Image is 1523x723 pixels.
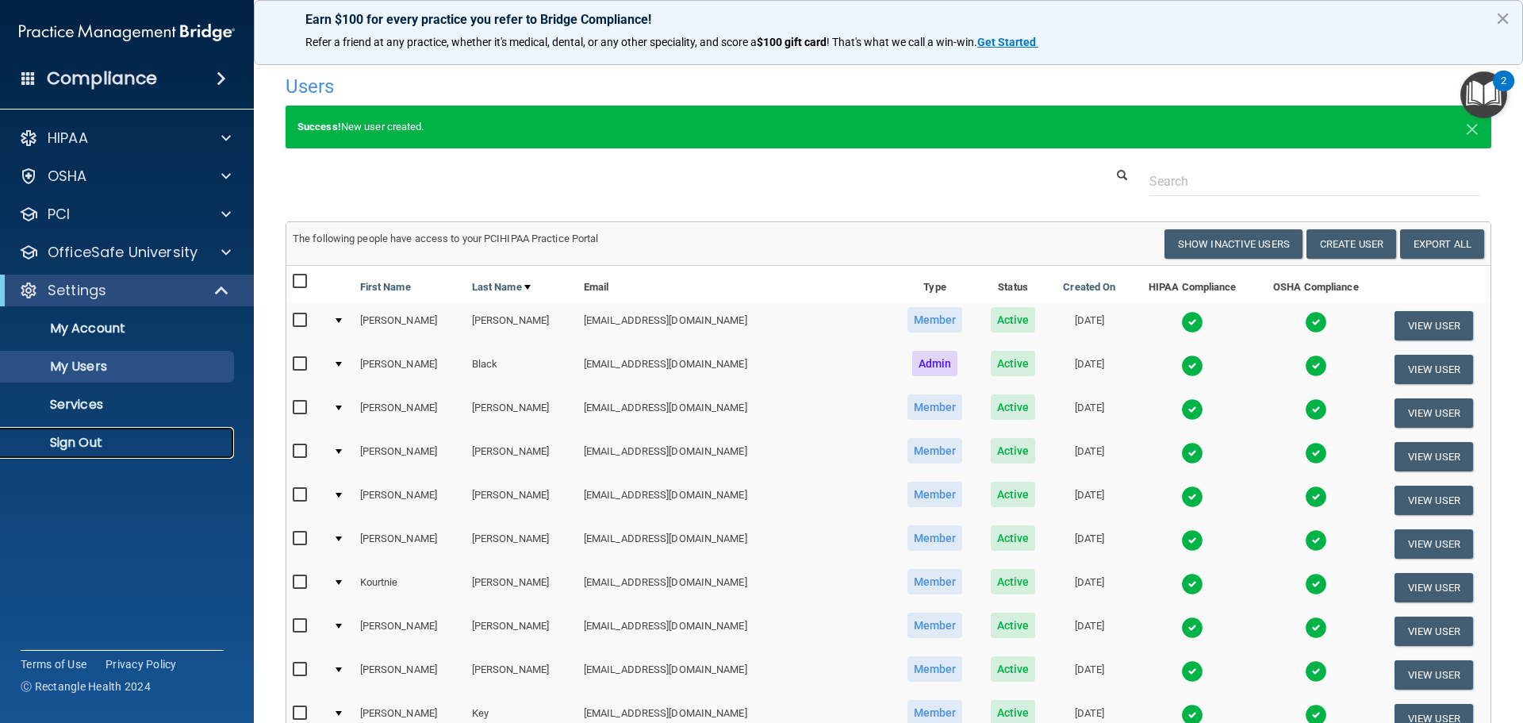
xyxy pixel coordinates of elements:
[1465,111,1479,143] span: ×
[297,121,341,133] strong: Success!
[991,613,1036,638] span: Active
[466,435,577,479] td: [PERSON_NAME]
[991,351,1036,376] span: Active
[354,348,466,391] td: [PERSON_NAME]
[105,656,177,672] a: Privacy Policy
[19,205,231,224] a: PCI
[48,167,87,186] p: OSHA
[991,482,1036,507] span: Active
[991,656,1036,682] span: Active
[907,613,963,638] span: Member
[907,438,963,463] span: Member
[577,266,892,304] th: Email
[1394,660,1473,690] button: View User
[991,569,1036,594] span: Active
[1049,479,1130,522] td: [DATE]
[21,679,151,694] span: Ⓒ Rectangle Health 2024
[1305,486,1327,508] img: tick.e7d51cea.svg
[1400,229,1484,259] a: Export All
[577,304,892,348] td: [EMAIL_ADDRESS][DOMAIN_NAME]
[354,391,466,435] td: [PERSON_NAME]
[19,243,231,262] a: OfficeSafe University
[991,525,1036,551] span: Active
[1495,6,1510,31] button: Close
[466,610,577,653] td: [PERSON_NAME]
[1149,167,1479,196] input: Search
[1394,617,1473,646] button: View User
[1394,442,1473,471] button: View User
[293,233,599,244] span: The following people have access to your PCIHIPAA Practice Portal
[466,479,577,522] td: [PERSON_NAME]
[1394,398,1473,428] button: View User
[991,438,1036,463] span: Active
[354,566,466,610] td: Kourtnie
[19,167,231,186] a: OSHA
[577,610,892,653] td: [EMAIL_ADDRESS][DOMAIN_NAME]
[1181,660,1203,683] img: tick.e7d51cea.svg
[577,348,892,391] td: [EMAIL_ADDRESS][DOMAIN_NAME]
[1049,522,1130,566] td: [DATE]
[1394,311,1473,340] button: View User
[1305,311,1327,333] img: tick.e7d51cea.svg
[354,304,466,348] td: [PERSON_NAME]
[892,266,977,304] th: Type
[466,391,577,435] td: [PERSON_NAME]
[1465,117,1479,137] button: Close
[1049,653,1130,697] td: [DATE]
[10,397,227,413] p: Services
[577,435,892,479] td: [EMAIL_ADDRESS][DOMAIN_NAME]
[1394,355,1473,384] button: View User
[1181,529,1203,552] img: tick.e7d51cea.svg
[1305,529,1327,552] img: tick.e7d51cea.svg
[1164,229,1302,259] button: Show Inactive Users
[1305,617,1327,639] img: tick.e7d51cea.svg
[466,522,577,566] td: [PERSON_NAME]
[305,36,757,48] span: Refer a friend at any practice, whether it's medical, dental, or any other speciality, and score a
[577,566,892,610] td: [EMAIL_ADDRESS][DOMAIN_NAME]
[19,281,230,300] a: Settings
[977,36,1036,48] strong: Get Started
[305,12,1471,27] p: Earn $100 for every practice you refer to Bridge Compliance!
[1181,355,1203,377] img: tick.e7d51cea.svg
[48,243,198,262] p: OfficeSafe University
[1063,278,1115,297] a: Created On
[907,656,963,682] span: Member
[977,266,1049,304] th: Status
[19,129,231,148] a: HIPAA
[1394,486,1473,515] button: View User
[1130,266,1255,304] th: HIPAA Compliance
[1305,442,1327,464] img: tick.e7d51cea.svg
[1460,71,1507,118] button: Open Resource Center, 2 new notifications
[1049,566,1130,610] td: [DATE]
[10,435,227,451] p: Sign Out
[466,348,577,391] td: Black
[48,205,70,224] p: PCI
[1305,573,1327,595] img: tick.e7d51cea.svg
[1305,660,1327,683] img: tick.e7d51cea.svg
[1394,573,1473,602] button: View User
[1049,610,1130,653] td: [DATE]
[48,129,88,148] p: HIPAA
[757,36,827,48] strong: $100 gift card
[577,391,892,435] td: [EMAIL_ADDRESS][DOMAIN_NAME]
[354,435,466,479] td: [PERSON_NAME]
[907,394,963,420] span: Member
[1181,311,1203,333] img: tick.e7d51cea.svg
[907,307,963,333] span: Member
[577,479,892,522] td: [EMAIL_ADDRESS][DOMAIN_NAME]
[912,351,958,376] span: Admin
[466,566,577,610] td: [PERSON_NAME]
[360,278,411,297] a: First Name
[577,522,892,566] td: [EMAIL_ADDRESS][DOMAIN_NAME]
[1049,348,1130,391] td: [DATE]
[1306,229,1396,259] button: Create User
[907,482,963,507] span: Member
[47,67,157,90] h4: Compliance
[1181,442,1203,464] img: tick.e7d51cea.svg
[991,307,1036,333] span: Active
[1049,391,1130,435] td: [DATE]
[286,106,1491,148] div: New user created.
[1305,355,1327,377] img: tick.e7d51cea.svg
[1181,486,1203,508] img: tick.e7d51cea.svg
[21,656,86,672] a: Terms of Use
